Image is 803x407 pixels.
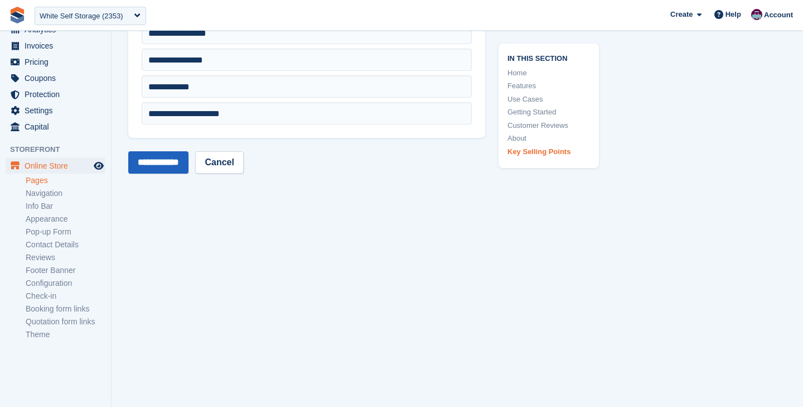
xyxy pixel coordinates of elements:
a: Quotation form links [26,317,105,327]
span: In this section [507,52,590,63]
a: Key Selling Points [507,146,590,157]
a: menu [6,70,105,86]
span: Pricing [25,54,91,70]
div: White Self Storage (2353) [40,11,123,22]
a: About [507,133,590,144]
a: Customer Reviews [507,120,590,131]
span: Capital [25,119,91,135]
a: menu [6,158,105,174]
a: Pop-up Form [26,227,105,237]
a: Reviews [26,252,105,263]
a: Features [507,80,590,92]
a: Theme [26,329,105,340]
a: Check-in [26,291,105,301]
span: Protection [25,87,91,102]
a: Booking form links [26,304,105,314]
a: menu [6,119,105,135]
a: Cancel [195,151,243,174]
a: Getting Started [507,107,590,118]
span: Invoices [25,38,91,54]
span: Create [670,9,693,20]
a: Navigation [26,188,105,199]
a: Info Bar [26,201,105,212]
span: Help [725,9,741,20]
a: Footer Banner [26,265,105,276]
a: menu [6,103,105,118]
a: menu [6,87,105,102]
a: menu [6,54,105,70]
span: Storefront [10,144,111,155]
span: Coupons [25,70,91,86]
span: Account [764,9,793,21]
img: Brian Young [751,9,762,20]
a: menu [6,38,105,54]
a: Home [507,68,590,79]
a: Preview store [92,159,105,173]
img: stora-icon-8386f47178a22dfd0bd8f6a31ec36ba5ce8667c1dd55bd0f319d3a0aa187defe.svg [9,7,26,23]
a: Pages [26,175,105,186]
a: Appearance [26,214,105,224]
a: Configuration [26,278,105,289]
span: Online Store [25,158,91,174]
span: Settings [25,103,91,118]
a: Use Cases [507,94,590,105]
a: Contact Details [26,240,105,250]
